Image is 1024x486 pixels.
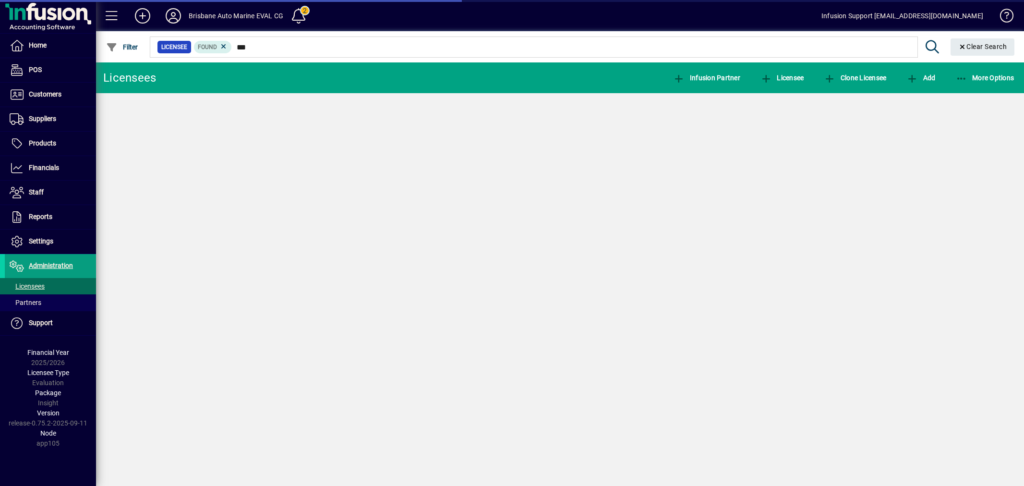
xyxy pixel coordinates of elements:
a: Suppliers [5,107,96,131]
button: Profile [158,7,189,24]
span: Staff [29,188,44,196]
a: Settings [5,230,96,254]
span: Home [29,41,47,49]
span: Version [37,409,60,417]
button: Licensee [758,69,807,86]
a: Products [5,132,96,156]
a: POS [5,58,96,82]
span: Customers [29,90,61,98]
button: Clear [951,38,1015,56]
span: Licensees [10,282,45,290]
span: Licensee [161,42,187,52]
span: Financials [29,164,59,171]
span: Clone Licensee [824,74,886,82]
span: Clear Search [958,43,1007,50]
a: Knowledge Base [993,2,1012,33]
span: Add [906,74,935,82]
button: Add [127,7,158,24]
a: Staff [5,181,96,205]
button: More Options [953,69,1017,86]
span: Financial Year [27,349,69,356]
a: Home [5,34,96,58]
span: Support [29,319,53,327]
button: Filter [104,38,141,56]
span: Partners [10,299,41,306]
a: Licensees [5,278,96,294]
span: Package [35,389,61,397]
a: Support [5,311,96,335]
span: POS [29,66,42,73]
mat-chip: Found Status: Found [194,41,232,53]
span: Licensee [760,74,804,82]
span: Administration [29,262,73,269]
span: Products [29,139,56,147]
button: Clone Licensee [821,69,889,86]
span: Suppliers [29,115,56,122]
span: Licensee Type [27,369,69,377]
a: Partners [5,294,96,311]
span: Reports [29,213,52,220]
span: More Options [956,74,1014,82]
span: Settings [29,237,53,245]
div: Brisbane Auto Marine EVAL CG [189,8,283,24]
span: Filter [106,43,138,51]
span: Infusion Partner [673,74,740,82]
div: Licensees [103,70,156,85]
span: Found [198,44,217,50]
a: Financials [5,156,96,180]
a: Reports [5,205,96,229]
button: Add [904,69,938,86]
button: Infusion Partner [671,69,743,86]
span: Node [40,429,56,437]
div: Infusion Support [EMAIL_ADDRESS][DOMAIN_NAME] [821,8,983,24]
a: Customers [5,83,96,107]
